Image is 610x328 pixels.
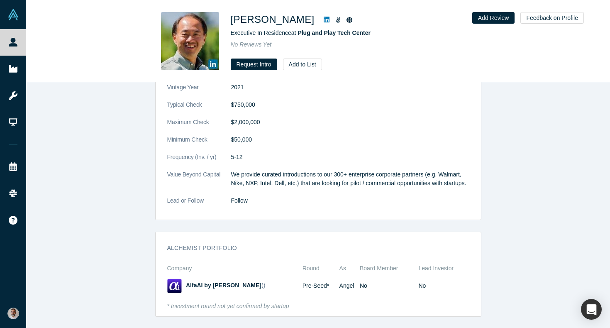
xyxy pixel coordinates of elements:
td: Pre-Seed [303,276,339,296]
img: Gotam Bhardwaj's Account [7,308,19,319]
div: * Investment round not yet confirmed by startup [167,302,469,311]
a: Plug and Play Tech Center [298,29,371,36]
span: Executive In Residence at [231,29,371,36]
dd: 5-12 [231,153,469,162]
h3: Alchemist Portfolio [167,244,458,252]
p: We provide curated introductions to our 300+ enterprise corporate partners (e.g. Walmart, Nike, N... [231,170,469,188]
a: AlfaAI by [PERSON_NAME] [186,282,261,289]
span: No Reviews Yet [231,41,272,48]
th: Board Member [360,261,412,276]
th: As [339,261,360,276]
dd: $750,000 [231,100,469,109]
img: Alchemist Vault Logo [7,9,19,20]
dt: Minimum Check [167,135,231,153]
button: Feedback on Profile [520,12,584,24]
td: No [360,276,412,296]
dd: $50,000 [231,135,469,144]
th: Lead Investor [412,261,469,276]
button: Add Review [472,12,515,24]
dt: Lead or Follow [167,196,231,214]
dt: Maximum Check [167,118,231,135]
h1: [PERSON_NAME] [231,12,315,27]
span: ( ) [261,282,265,289]
img: AlfaAI by Loyee [167,279,182,293]
dt: Typical Check [167,100,231,118]
img: Canice Wu's Profile Image [161,12,219,70]
dt: Value Beyond Capital [167,170,231,196]
th: Round [303,261,339,276]
dd: $2,000,000 [231,118,469,127]
dd: 2021 [231,83,469,92]
td: Angel [339,276,360,296]
button: Request Intro [231,59,277,70]
td: No [412,276,469,296]
dt: Frequency (Inv. / yr) [167,153,231,170]
button: Add to List [283,59,322,70]
dd: Follow [231,196,469,205]
th: Company [167,261,303,276]
dt: Vintage Year [167,83,231,100]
